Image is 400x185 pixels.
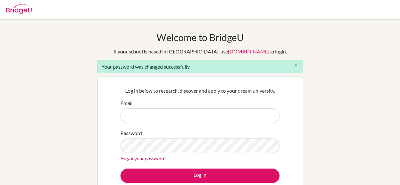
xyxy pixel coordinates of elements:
[228,48,269,54] a: [DOMAIN_NAME]
[120,99,132,107] label: Email
[294,63,298,67] i: close
[114,48,287,55] div: If your school is based in [GEOGRAPHIC_DATA], use to login.
[6,4,32,14] img: Bridge-U
[290,60,303,70] button: Close
[120,155,166,161] a: Forgot your password?
[157,32,244,43] h1: Welcome to BridgeU
[97,60,303,73] div: Your password was changed successfully.
[120,169,280,183] button: Log in
[120,87,280,95] p: Log in below to research, discover and apply to your dream university.
[120,129,142,137] label: Password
